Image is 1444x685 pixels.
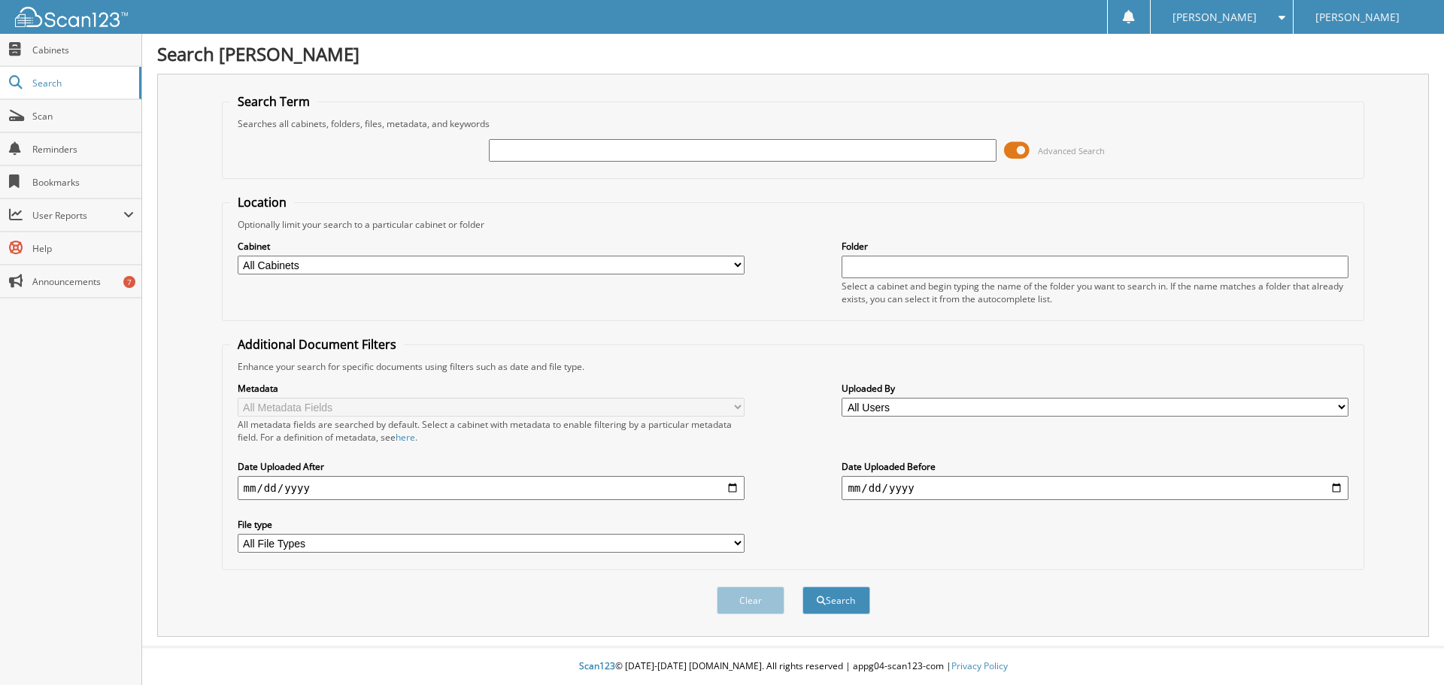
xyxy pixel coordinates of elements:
div: © [DATE]-[DATE] [DOMAIN_NAME]. All rights reserved | appg04-scan123-com | [142,648,1444,685]
a: Privacy Policy [951,659,1008,672]
label: File type [238,518,745,531]
div: 7 [123,276,135,288]
input: end [842,476,1348,500]
button: Search [802,586,870,614]
input: start [238,476,745,500]
legend: Additional Document Filters [230,336,404,353]
span: User Reports [32,209,123,222]
label: Date Uploaded After [238,460,745,473]
span: Help [32,242,134,255]
span: Bookmarks [32,176,134,189]
legend: Search Term [230,93,317,110]
div: Select a cabinet and begin typing the name of the folder you want to search in. If the name match... [842,280,1348,305]
span: [PERSON_NAME] [1315,13,1400,22]
div: Enhance your search for specific documents using filters such as date and file type. [230,360,1357,373]
span: Reminders [32,143,134,156]
div: All metadata fields are searched by default. Select a cabinet with metadata to enable filtering b... [238,418,745,444]
span: Search [32,77,132,89]
div: Optionally limit your search to a particular cabinet or folder [230,218,1357,231]
span: Announcements [32,275,134,288]
img: scan123-logo-white.svg [15,7,128,27]
span: [PERSON_NAME] [1172,13,1257,22]
h1: Search [PERSON_NAME] [157,41,1429,66]
div: Searches all cabinets, folders, files, metadata, and keywords [230,117,1357,130]
a: here [396,431,415,444]
legend: Location [230,194,294,211]
label: Cabinet [238,240,745,253]
span: Scan123 [579,659,615,672]
label: Date Uploaded Before [842,460,1348,473]
span: Scan [32,110,134,123]
span: Cabinets [32,44,134,56]
label: Folder [842,240,1348,253]
label: Uploaded By [842,382,1348,395]
label: Metadata [238,382,745,395]
span: Advanced Search [1038,145,1105,156]
button: Clear [717,586,784,614]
